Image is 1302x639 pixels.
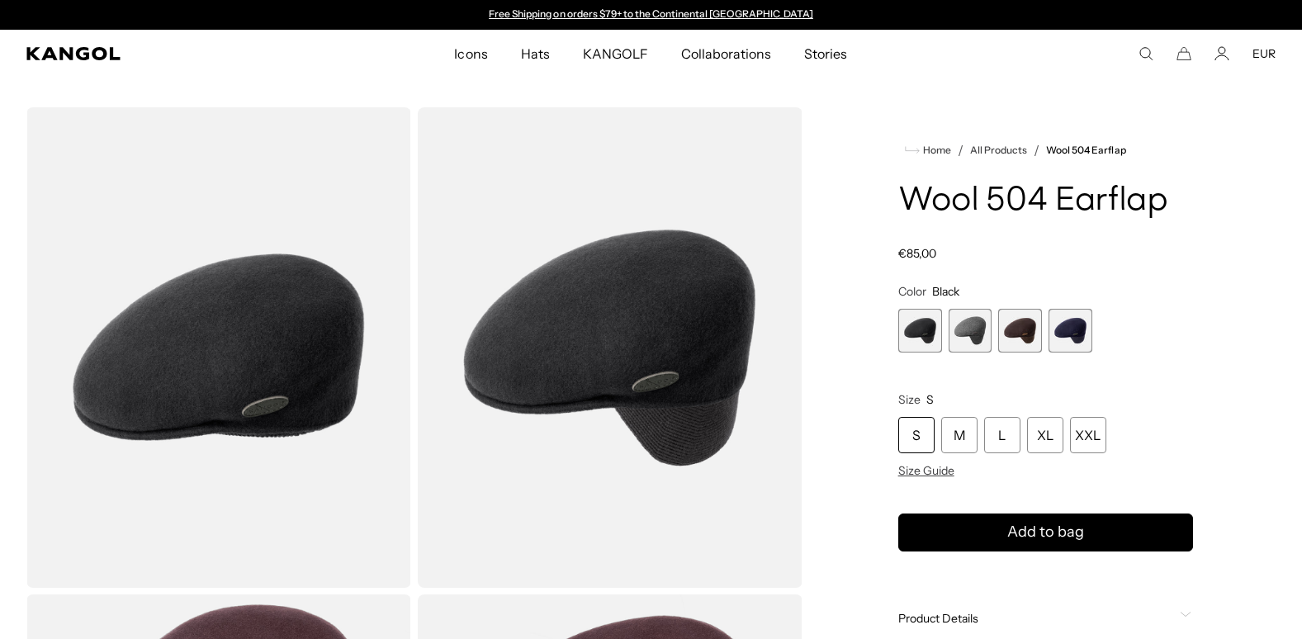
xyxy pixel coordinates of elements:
[1027,417,1063,453] div: XL
[898,284,926,299] span: Color
[949,309,992,353] label: Dark Flannel
[998,309,1042,353] div: 3 of 4
[898,514,1193,551] button: Add to bag
[1007,521,1084,543] span: Add to bag
[438,30,504,78] a: Icons
[898,183,1193,220] h1: Wool 504 Earflap
[788,30,864,78] a: Stories
[941,417,978,453] div: M
[898,463,954,478] span: Size Guide
[804,30,847,78] span: Stories
[1046,144,1125,156] a: Wool 504 Earflap
[905,143,951,158] a: Home
[521,30,550,78] span: Hats
[1139,46,1153,61] summary: Search here
[1027,140,1039,160] li: /
[481,8,821,21] div: Announcement
[583,30,648,78] span: KANGOLF
[898,309,942,353] label: Black
[1214,46,1229,61] a: Account
[898,246,936,261] span: €85,00
[26,47,301,60] a: Kangol
[932,284,959,299] span: Black
[898,417,935,453] div: S
[26,107,411,588] img: color-black
[898,611,1173,626] span: Product Details
[665,30,788,78] a: Collaborations
[481,8,821,21] div: 1 of 2
[970,144,1027,156] a: All Products
[681,30,771,78] span: Collaborations
[1049,309,1092,353] label: Navy
[418,107,803,588] img: color-black
[454,30,487,78] span: Icons
[481,8,821,21] slideshow-component: Announcement bar
[898,309,942,353] div: 1 of 4
[951,140,963,160] li: /
[920,144,951,156] span: Home
[1049,309,1092,353] div: 4 of 4
[984,417,1020,453] div: L
[566,30,665,78] a: KANGOLF
[1252,46,1276,61] button: EUR
[489,7,813,20] a: Free Shipping on orders $79+ to the Continental [GEOGRAPHIC_DATA]
[898,392,921,407] span: Size
[998,309,1042,353] label: Espresso
[949,309,992,353] div: 2 of 4
[898,140,1193,160] nav: breadcrumbs
[1177,46,1191,61] button: Cart
[504,30,566,78] a: Hats
[1070,417,1106,453] div: XXL
[926,392,934,407] span: S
